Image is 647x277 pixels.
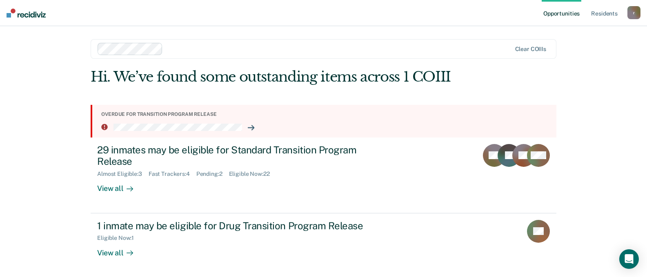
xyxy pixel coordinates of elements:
div: View all [97,177,143,193]
img: Recidiviz [7,9,46,18]
div: Almost Eligible : 3 [97,171,149,177]
a: 29 inmates may be eligible for Standard Transition Program ReleaseAlmost Eligible:3Fast Trackers:... [91,137,556,213]
div: View all [97,242,143,257]
div: 1 inmate may be eligible for Drug Transition Program Release [97,220,384,232]
div: Hi. We’ve found some outstanding items across 1 COIII [91,69,463,85]
button: r [627,6,640,19]
div: Fast Trackers : 4 [149,171,196,177]
div: Eligible Now : 22 [229,171,276,177]
div: Pending : 2 [196,171,229,177]
div: Eligible Now : 1 [97,235,140,242]
div: Overdue for transition program release [101,111,550,117]
div: 29 inmates may be eligible for Standard Transition Program Release [97,144,384,168]
div: Clear COIIIs [515,46,546,53]
div: Open Intercom Messenger [619,249,639,269]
